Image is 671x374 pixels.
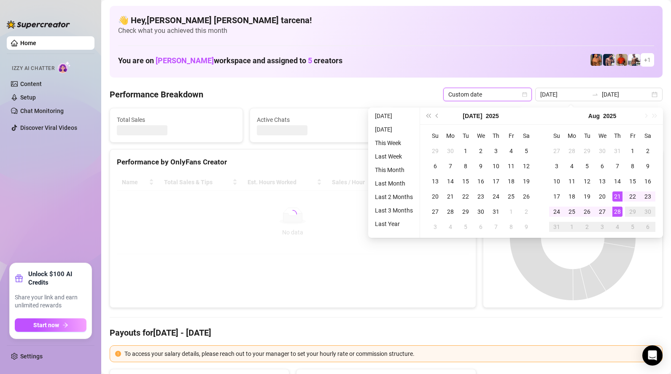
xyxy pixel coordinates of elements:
[476,146,486,156] div: 2
[372,219,416,229] li: Last Year
[476,222,486,232] div: 6
[521,191,531,202] div: 26
[625,219,640,234] td: 2025-09-05
[443,174,458,189] td: 2025-07-14
[506,146,516,156] div: 4
[603,108,616,124] button: Choose a year
[445,207,455,217] div: 28
[625,143,640,159] td: 2025-08-01
[476,176,486,186] div: 16
[461,222,471,232] div: 5
[491,191,501,202] div: 24
[458,128,473,143] th: Tu
[473,159,488,174] td: 2025-07-09
[552,176,562,186] div: 10
[612,161,622,171] div: 7
[58,61,71,73] img: AI Chatter
[616,54,628,66] img: Justin
[644,55,651,65] span: + 1
[20,40,36,46] a: Home
[640,128,655,143] th: Sa
[473,204,488,219] td: 2025-07-30
[372,205,416,215] li: Last 3 Months
[582,191,592,202] div: 19
[564,219,579,234] td: 2025-09-01
[476,191,486,202] div: 23
[504,189,519,204] td: 2025-07-25
[643,191,653,202] div: 23
[640,219,655,234] td: 2025-09-06
[488,159,504,174] td: 2025-07-10
[458,159,473,174] td: 2025-07-08
[640,174,655,189] td: 2025-08-16
[597,161,607,171] div: 6
[504,219,519,234] td: 2025-08-08
[33,322,59,328] span: Start now
[642,345,663,366] div: Open Intercom Messenger
[549,143,564,159] td: 2025-07-27
[476,161,486,171] div: 9
[15,318,86,332] button: Start nowarrow-right
[519,219,534,234] td: 2025-08-09
[567,146,577,156] div: 28
[461,146,471,156] div: 1
[579,204,595,219] td: 2025-08-26
[443,143,458,159] td: 2025-06-30
[488,189,504,204] td: 2025-07-24
[643,161,653,171] div: 9
[597,207,607,217] div: 27
[443,204,458,219] td: 2025-07-28
[519,189,534,204] td: 2025-07-26
[549,219,564,234] td: 2025-08-31
[20,353,43,360] a: Settings
[445,191,455,202] div: 21
[448,88,527,101] span: Custom date
[595,189,610,204] td: 2025-08-20
[590,54,602,66] img: JG
[579,189,595,204] td: 2025-08-19
[428,219,443,234] td: 2025-08-03
[372,124,416,135] li: [DATE]
[12,65,54,73] span: Izzy AI Chatter
[488,143,504,159] td: 2025-07-03
[458,219,473,234] td: 2025-08-05
[428,189,443,204] td: 2025-07-20
[588,108,600,124] button: Choose a month
[430,207,440,217] div: 27
[521,207,531,217] div: 2
[564,128,579,143] th: Mo
[473,174,488,189] td: 2025-07-16
[643,146,653,156] div: 2
[603,54,615,66] img: Axel
[504,174,519,189] td: 2025-07-18
[552,191,562,202] div: 17
[110,327,663,339] h4: Payouts for [DATE] - [DATE]
[506,176,516,186] div: 18
[15,274,23,283] span: gift
[564,143,579,159] td: 2025-07-28
[519,159,534,174] td: 2025-07-12
[579,143,595,159] td: 2025-07-29
[428,204,443,219] td: 2025-07-27
[602,90,650,99] input: End date
[521,161,531,171] div: 12
[592,91,598,98] span: swap-right
[549,189,564,204] td: 2025-08-17
[610,189,625,204] td: 2025-08-21
[257,115,376,124] span: Active Chats
[28,270,86,287] strong: Unlock $100 AI Credits
[461,207,471,217] div: 29
[567,207,577,217] div: 25
[20,124,77,131] a: Discover Viral Videos
[628,191,638,202] div: 22
[461,176,471,186] div: 15
[15,293,86,310] span: Share your link and earn unlimited rewards
[488,128,504,143] th: Th
[579,128,595,143] th: Tu
[443,159,458,174] td: 2025-07-07
[443,189,458,204] td: 2025-07-21
[445,222,455,232] div: 4
[582,176,592,186] div: 12
[156,56,214,65] span: [PERSON_NAME]
[612,222,622,232] div: 4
